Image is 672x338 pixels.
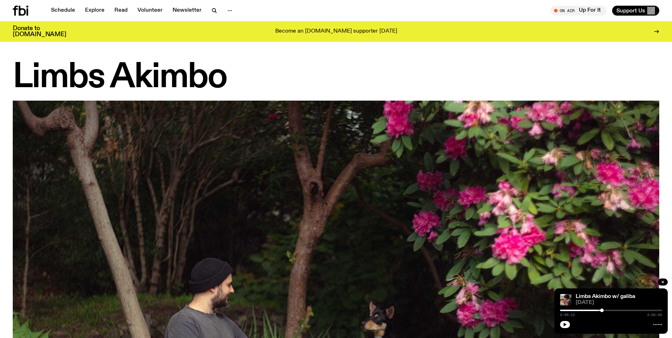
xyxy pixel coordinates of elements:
[47,6,79,16] a: Schedule
[616,7,645,14] span: Support Us
[110,6,132,16] a: Read
[560,313,575,317] span: 0:49:12
[133,6,167,16] a: Volunteer
[81,6,109,16] a: Explore
[13,26,66,38] h3: Donate to [DOMAIN_NAME]
[275,28,397,35] p: Become an [DOMAIN_NAME] supporter [DATE]
[13,62,659,94] h1: Limbs Akimbo
[576,294,635,299] a: Limbs Akimbo w/ galiba
[576,300,662,305] span: [DATE]
[168,6,206,16] a: Newsletter
[647,313,662,317] span: 2:00:00
[612,6,659,16] button: Support Us
[550,6,606,16] button: On AirUp For It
